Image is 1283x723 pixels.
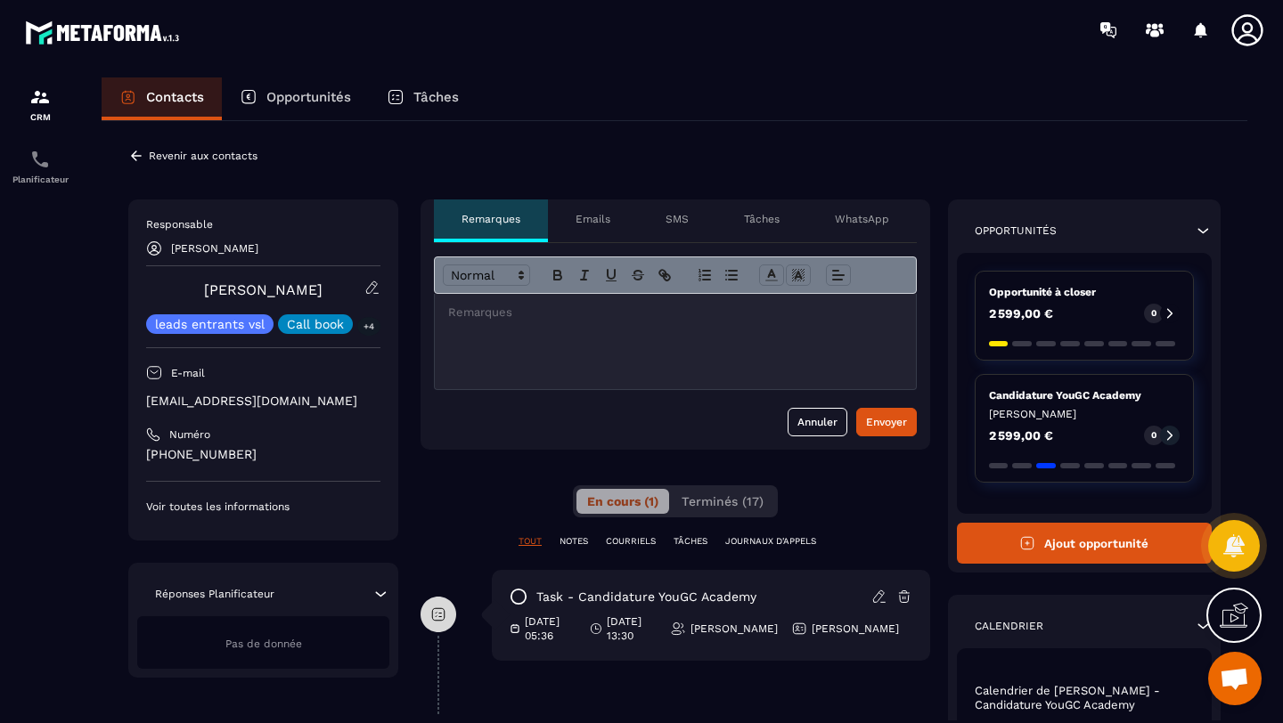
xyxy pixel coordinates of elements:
p: Candidature YouGC Academy [989,388,1181,402]
p: E-mail [171,366,205,380]
p: [PERSON_NAME] [812,621,899,636]
span: Terminés (17) [682,494,764,508]
p: COURRIELS [606,535,656,548]
p: Responsable [146,217,380,232]
button: En cours (1) [576,489,669,514]
p: Call book [287,318,344,330]
p: Calendrier de [PERSON_NAME] - Candidature YouGC Academy [975,684,1195,712]
p: [DATE] 05:36 [525,614,576,643]
p: 0 [1151,307,1156,320]
p: Revenir aux contacts [149,150,257,162]
a: [PERSON_NAME] [204,281,323,298]
img: formation [29,86,51,108]
p: Réponses Planificateur [155,587,274,601]
p: TÂCHES [674,535,707,548]
p: +4 [357,317,380,336]
p: Calendrier [975,619,1043,633]
p: leads entrants vsl [155,318,265,330]
p: SMS [666,212,689,226]
p: Remarques [462,212,520,226]
p: Tâches [413,89,459,105]
p: task - Candidature YouGC Academy [536,589,756,605]
p: [DATE] 13:30 [607,614,657,643]
img: scheduler [29,149,51,170]
a: Contacts [102,77,222,120]
a: schedulerschedulerPlanificateur [4,135,76,198]
p: Emails [576,212,610,226]
p: 0 [1151,429,1156,442]
p: [PERSON_NAME] [691,621,778,636]
a: formationformationCRM [4,73,76,135]
p: Planificateur [4,175,76,184]
p: [PERSON_NAME] [989,407,1181,421]
button: Ajout opportunité [957,523,1213,564]
p: JOURNAUX D'APPELS [725,535,816,548]
button: Envoyer [856,408,917,436]
p: Voir toutes les informations [146,500,380,514]
span: En cours (1) [587,494,658,508]
p: Opportunité à closer [989,285,1181,299]
button: Annuler [788,408,847,436]
p: Opportunités [266,89,351,105]
p: [EMAIL_ADDRESS][DOMAIN_NAME] [146,393,380,410]
a: Opportunités [222,77,369,120]
a: Tâches [369,77,477,120]
p: WhatsApp [835,212,889,226]
p: Tâches [744,212,780,226]
p: Numéro [169,427,210,442]
p: NOTES [560,535,588,548]
p: 2 599,00 € [989,307,1053,320]
p: TOUT [519,535,542,548]
div: Ouvrir le chat [1208,652,1262,705]
p: Opportunités [975,223,1057,238]
p: [PHONE_NUMBER] [146,446,380,463]
button: Terminés (17) [671,489,774,514]
p: [PERSON_NAME] [171,242,258,255]
p: CRM [4,112,76,122]
img: logo [25,16,185,49]
p: Contacts [146,89,204,105]
span: Pas de donnée [225,638,302,650]
p: 2 599,00 € [989,429,1053,442]
div: Envoyer [866,413,907,431]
